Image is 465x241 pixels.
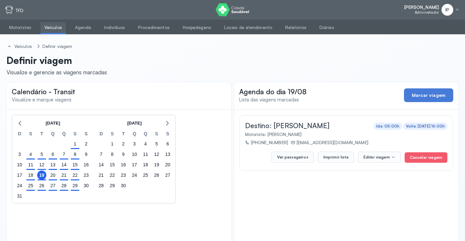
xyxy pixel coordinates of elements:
[97,150,106,159] div: domingo, 7 de set. de 2025
[97,160,106,169] div: domingo, 14 de set. de 2025
[16,8,23,13] p: TFD
[141,171,150,180] div: quinta-feira, 25 de set. de 2025
[152,160,161,169] div: sexta-feira, 19 de set. de 2025
[141,139,150,148] div: quinta-feira, 4 de set. de 2025
[47,130,58,139] div: Q
[152,150,161,159] div: sexta-feira, 12 de set. de 2025
[12,87,75,96] span: Calendário - Transit
[82,181,91,190] div: sábado, 30 de ago. de 2025
[406,124,445,128] div: Volta: [DATE] 16:00h
[119,139,128,148] div: terça-feira, 2 de set. de 2025
[26,171,35,180] div: segunda-feira, 18 de ago. de 2025
[82,171,91,180] div: sábado, 23 de ago. de 2025
[163,160,172,169] div: sábado, 20 de set. de 2025
[152,139,161,148] div: sexta-feira, 5 de set. de 2025
[15,160,24,169] div: domingo, 10 de ago. de 2025
[179,22,215,33] a: Hospedagens
[141,160,150,169] div: quinta-feira, 18 de set. de 2025
[71,22,95,33] a: Agenda
[5,6,13,14] img: tfd.svg
[415,10,439,15] span: Administrador
[445,7,449,13] span: IP
[316,22,338,33] a: Diárias
[43,118,63,128] button: [DATE]
[220,22,276,33] a: Locais de atendimento
[281,22,310,33] a: Relatórios
[5,22,35,33] a: Motoristas
[216,3,249,16] img: logo do Cidade Saudável
[15,181,24,190] div: domingo, 24 de ago. de 2025
[81,130,92,139] div: S
[245,140,288,145] div: [PHONE_NUMBER]
[48,150,57,159] div: quarta-feira, 6 de ago. de 2025
[107,130,118,139] div: S
[108,150,117,159] div: segunda-feira, 8 de set. de 2025
[162,130,173,139] div: S
[58,130,70,139] div: Q
[48,171,57,180] div: quarta-feira, 20 de ago. de 2025
[97,171,106,180] div: domingo, 21 de set. de 2025
[70,181,80,190] div: sexta-feira, 29 de ago. de 2025
[404,88,453,102] button: Marcar viagem
[59,171,69,180] div: quinta-feira, 21 de ago. de 2025
[7,54,107,66] p: Definir viagem
[151,130,162,139] div: S
[15,171,24,180] div: domingo, 17 de ago. de 2025
[291,140,368,145] div: [EMAIL_ADDRESS][DOMAIN_NAME]
[70,139,80,148] div: sexta-feira, 1 de ago. de 2025
[364,155,390,160] span: Editar viagem
[7,42,35,51] a: Veículos
[46,118,60,128] span: [DATE]
[108,171,117,180] div: segunda-feira, 22 de set. de 2025
[7,69,107,76] div: Visualize e gerencie as viagens marcadas
[36,130,47,139] div: T
[163,139,172,148] div: sábado, 6 de set. de 2025
[14,44,33,49] div: Veículos
[37,171,46,180] div: terça-feira, 19 de ago. de 2025
[59,160,69,169] div: quinta-feira, 14 de ago. de 2025
[245,121,330,130] span: Destino: [PERSON_NAME]
[59,181,69,190] div: quinta-feira, 28 de ago. de 2025
[26,160,35,169] div: segunda-feira, 11 de ago. de 2025
[15,150,24,159] div: domingo, 3 de ago. de 2025
[108,181,117,190] div: segunda-feira, 29 de set. de 2025
[48,160,57,169] div: quarta-feira, 13 de ago. de 2025
[152,171,161,180] div: sexta-feira, 26 de set. de 2025
[318,152,354,163] button: Imprimir lista
[37,181,46,190] div: terça-feira, 26 de ago. de 2025
[14,130,25,139] div: D
[25,130,36,139] div: S
[130,160,139,169] div: quarta-feira, 17 de set. de 2025
[130,139,139,148] div: quarta-feira, 3 de set. de 2025
[119,171,128,180] div: terça-feira, 23 de set. de 2025
[12,97,71,103] span: Visualize e marque viagens
[70,171,80,180] div: sexta-feira, 22 de ago. de 2025
[108,139,117,148] div: segunda-feira, 1 de set. de 2025
[26,150,35,159] div: segunda-feira, 4 de ago. de 2025
[15,191,24,201] div: domingo, 31 de ago. de 2025
[271,152,314,163] button: Ver passageiros
[141,150,150,159] div: quinta-feira, 11 de set. de 2025
[130,171,139,180] div: quarta-feira, 24 de set. de 2025
[97,181,106,190] div: domingo, 28 de set. de 2025
[82,139,91,148] div: sábado, 2 de ago. de 2025
[108,160,117,169] div: segunda-feira, 15 de set. de 2025
[37,150,46,159] div: terça-feira, 5 de ago. de 2025
[358,152,401,163] button: Editar viagem
[239,97,299,103] span: Lista das viagens marcadas
[82,150,91,159] div: sábado, 9 de ago. de 2025
[376,124,399,128] div: Ida: 05:00h
[100,22,129,33] a: Indivíduos
[37,160,46,169] div: terça-feira, 12 de ago. de 2025
[245,131,445,137] div: Motorista: [PERSON_NAME]
[119,150,128,159] div: terça-feira, 9 de set. de 2025
[163,171,172,180] div: sábado, 27 de set. de 2025
[129,130,140,139] div: Q
[405,152,447,163] button: Cancelar viagem
[134,22,173,33] a: Procedimentos
[404,5,439,10] span: [PERSON_NAME]
[41,42,73,51] a: Definir viagem
[118,130,129,139] div: T
[119,160,128,169] div: terça-feira, 16 de set. de 2025
[82,160,91,169] div: sábado, 16 de ago. de 2025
